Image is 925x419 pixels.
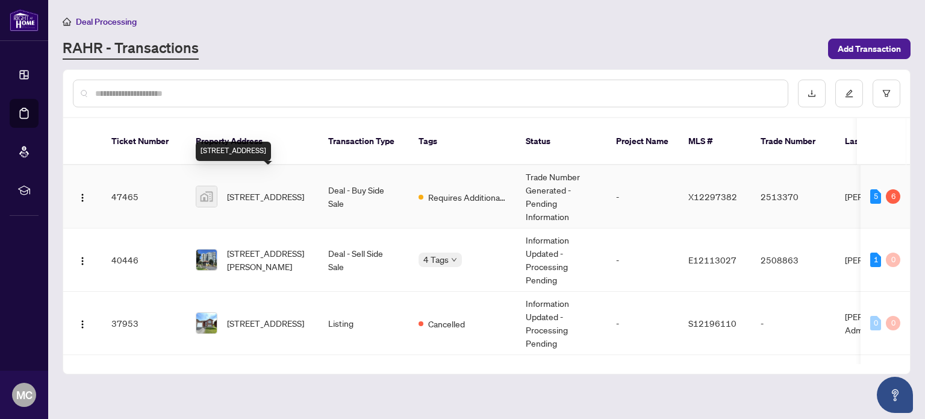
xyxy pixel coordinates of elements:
[196,142,271,161] div: [STREET_ADDRESS]
[76,16,137,27] span: Deal Processing
[319,355,409,418] td: Listing
[688,254,737,265] span: E12113027
[73,187,92,206] button: Logo
[319,165,409,228] td: Deal - Buy Side Sale
[828,39,911,59] button: Add Transaction
[751,118,835,165] th: Trade Number
[870,316,881,330] div: 0
[227,317,304,330] span: [STREET_ADDRESS]
[10,9,39,31] img: logo
[606,228,679,292] td: -
[845,89,853,98] span: edit
[516,165,606,228] td: Trade Number Generated - Pending Information
[102,165,186,228] td: 47465
[751,292,835,355] td: -
[882,89,891,98] span: filter
[63,38,199,60] a: RAHR - Transactions
[73,250,92,269] button: Logo
[886,189,900,204] div: 6
[606,355,679,418] td: -
[451,257,457,263] span: down
[886,253,900,267] div: 0
[409,118,516,165] th: Tags
[78,256,87,266] img: Logo
[78,193,87,203] img: Logo
[319,118,409,165] th: Transaction Type
[606,292,679,355] td: -
[870,189,881,204] div: 5
[835,80,863,107] button: edit
[102,228,186,292] td: 40446
[886,316,900,330] div: 0
[688,191,737,202] span: X12297382
[196,186,217,207] img: thumbnail-img
[688,318,737,329] span: S12196110
[751,228,835,292] td: 2508863
[751,165,835,228] td: 2513370
[516,228,606,292] td: Information Updated - Processing Pending
[873,80,900,107] button: filter
[102,118,186,165] th: Ticket Number
[78,320,87,329] img: Logo
[227,190,304,203] span: [STREET_ADDRESS]
[428,317,465,330] span: Cancelled
[428,191,506,204] span: Requires Additional Docs
[186,118,319,165] th: Property Address
[679,118,751,165] th: MLS #
[516,355,606,418] td: Information Updated - Processing Pending
[870,253,881,267] div: 1
[838,39,901,58] span: Add Transaction
[319,228,409,292] td: Deal - Sell Side Sale
[423,253,449,266] span: 4 Tags
[73,313,92,333] button: Logo
[808,89,816,98] span: download
[606,165,679,228] td: -
[606,118,679,165] th: Project Name
[751,355,835,418] td: -
[877,377,913,413] button: Open asap
[102,292,186,355] td: 37953
[516,118,606,165] th: Status
[798,80,826,107] button: download
[16,386,33,403] span: MC
[516,292,606,355] td: Information Updated - Processing Pending
[63,17,71,26] span: home
[196,313,217,333] img: thumbnail-img
[227,247,309,273] span: [STREET_ADDRESS][PERSON_NAME]
[102,355,186,418] td: 37951
[319,292,409,355] td: Listing
[196,250,217,270] img: thumbnail-img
